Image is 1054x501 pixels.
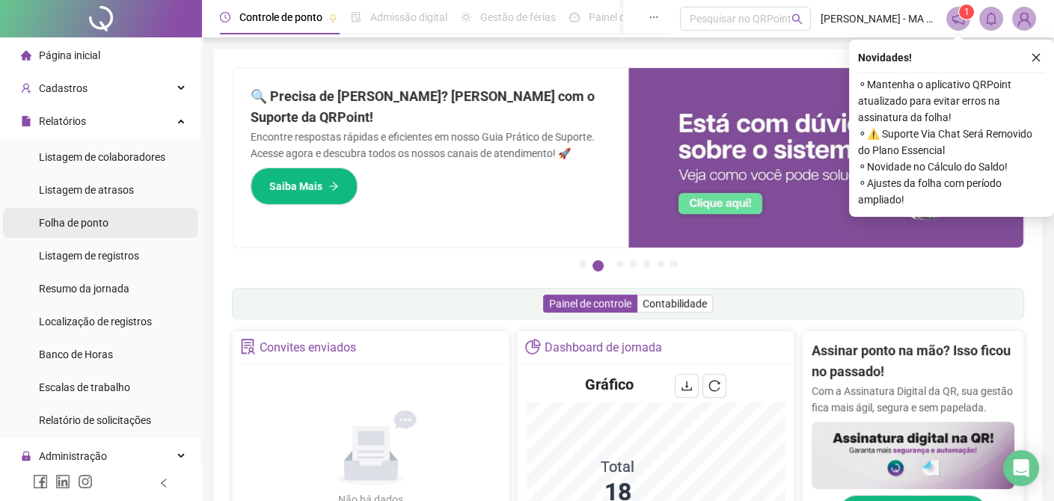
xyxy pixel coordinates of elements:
[39,49,100,61] span: Página inicial
[461,12,471,22] span: sun
[589,11,647,23] span: Painel do DP
[1003,450,1039,486] div: Open Intercom Messenger
[670,260,678,268] button: 7
[39,82,88,94] span: Cadastros
[569,12,580,22] span: dashboard
[239,11,322,23] span: Controle de ponto
[643,260,651,268] button: 5
[328,181,339,191] span: arrow-right
[579,260,586,268] button: 1
[820,10,937,27] span: [PERSON_NAME] - MA CONEGLIAN CENTRAL
[21,116,31,126] span: file
[858,49,912,66] span: Novidades !
[39,250,139,262] span: Listagem de registros
[39,151,165,163] span: Listagem de colaboradores
[39,115,86,127] span: Relatórios
[630,260,637,268] button: 4
[370,11,447,23] span: Admissão digital
[585,374,634,395] h4: Gráfico
[858,159,1045,175] span: ⚬ Novidade no Cálculo do Saldo!
[39,217,108,229] span: Folha de ponto
[1013,7,1035,30] img: 30179
[240,339,256,354] span: solution
[858,76,1045,126] span: ⚬ Mantenha o aplicativo QRPoint atualizado para evitar erros na assinatura da folha!
[251,129,610,162] p: Encontre respostas rápidas e eficientes em nosso Guia Prático de Suporte. Acesse agora e descubra...
[39,316,152,328] span: Localização de registros
[33,474,48,489] span: facebook
[159,478,169,488] span: left
[328,13,337,22] span: pushpin
[21,83,31,93] span: user-add
[220,12,230,22] span: clock-circle
[616,260,624,268] button: 3
[812,422,1014,489] img: banner%2F02c71560-61a6-44d4-94b9-c8ab97240462.png
[812,383,1014,416] p: Com a Assinatura Digital da QR, sua gestão fica mais ágil, segura e sem papelada.
[952,12,965,25] span: notification
[549,298,631,310] span: Painel de controle
[55,474,70,489] span: linkedin
[269,178,322,194] span: Saiba Mais
[39,184,134,196] span: Listagem de atrasos
[858,175,1045,208] span: ⚬ Ajustes da folha com período ampliado!
[812,340,1014,383] h2: Assinar ponto na mão? Isso ficou no passado!
[39,348,113,360] span: Banco de Horas
[525,339,541,354] span: pie-chart
[643,298,707,310] span: Contabilidade
[1031,52,1041,63] span: close
[260,335,356,360] div: Convites enviados
[592,260,604,271] button: 2
[545,335,662,360] div: Dashboard de jornada
[251,167,358,205] button: Saiba Mais
[39,283,129,295] span: Resumo da jornada
[78,474,93,489] span: instagram
[858,126,1045,159] span: ⚬ ⚠️ Suporte Via Chat Será Removido do Plano Essencial
[649,12,659,22] span: ellipsis
[959,4,974,19] sup: 1
[39,381,130,393] span: Escalas de trabalho
[351,12,361,22] span: file-done
[628,68,1024,248] img: banner%2F0cf4e1f0-cb71-40ef-aa93-44bd3d4ee559.png
[480,11,556,23] span: Gestão de férias
[708,380,720,392] span: reload
[21,50,31,61] span: home
[251,86,610,129] h2: 🔍 Precisa de [PERSON_NAME]? [PERSON_NAME] com o Suporte da QRPoint!
[681,380,693,392] span: download
[39,450,107,462] span: Administração
[21,451,31,461] span: lock
[657,260,664,268] button: 6
[964,7,969,17] span: 1
[39,414,151,426] span: Relatório de solicitações
[984,12,998,25] span: bell
[791,13,803,25] span: search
